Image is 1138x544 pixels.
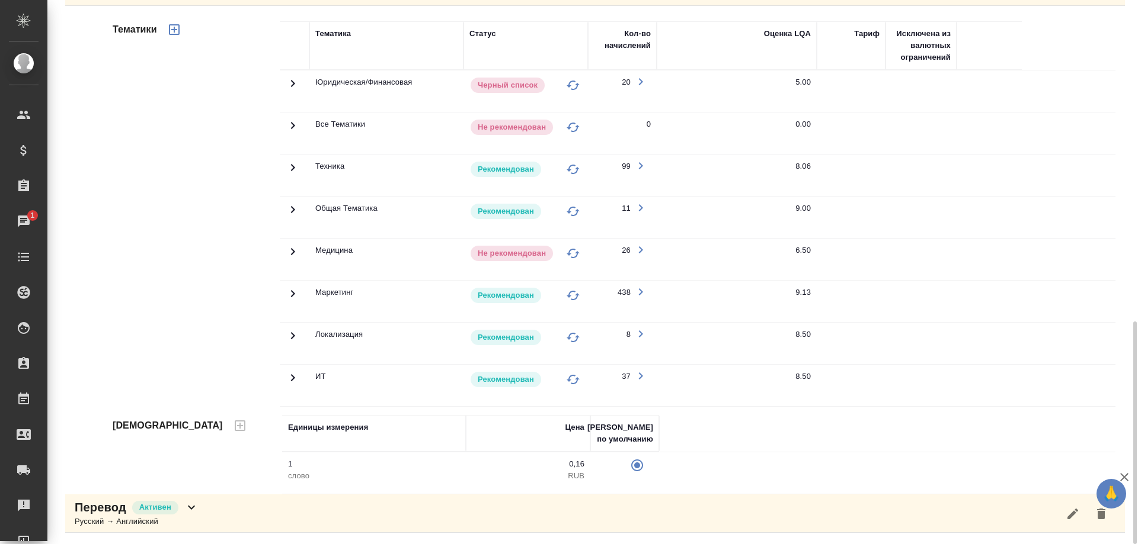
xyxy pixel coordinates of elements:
button: Открыть работы [631,198,651,218]
div: Цена [565,421,584,433]
td: Медицина [309,239,463,280]
span: Toggle Row Expanded [286,210,300,218]
button: Добавить тематику [160,15,188,44]
span: Toggle Row Expanded [286,294,300,302]
div: ПереводАктивенРусский → Английский [65,494,1125,533]
button: Открыть работы [631,324,651,344]
span: Toggle Row Expanded [286,83,300,92]
button: Открыть работы [631,240,651,260]
p: Не рекомендован [478,121,546,133]
button: Открыть работы [631,156,651,176]
span: Toggle Row Expanded [286,125,300,134]
td: 8.06 [657,154,817,196]
button: Изменить статус на "В черном списке" [564,329,582,346]
div: 26 [622,244,631,256]
div: [PERSON_NAME] по умолчанию [587,421,653,445]
div: Кол-во начислений [594,28,651,51]
div: Единицы измерения [288,421,368,433]
button: Изменить статус на "В черном списке" [564,244,582,262]
button: Изменить статус на "В черном списке" [564,287,582,304]
div: 8 [626,329,631,340]
td: Все Тематики [309,112,463,154]
span: Toggle Row Expanded [286,378,300,387]
button: Изменить статус на "В черном списке" [564,160,582,178]
div: Русский → Английский [75,516,199,527]
button: Изменить статус на "В черном списке" [564,118,582,136]
td: Общая Тематика [309,197,463,238]
td: 6.50 [657,239,817,280]
span: 🙏 [1101,481,1121,506]
td: Юридическая/Финансовая [309,70,463,112]
td: 9.13 [657,281,817,322]
span: Toggle Row Expanded [286,336,300,345]
p: Активен [139,501,171,513]
span: Toggle Row Expanded [286,168,300,176]
div: Тариф [854,28,880,40]
td: 8.50 [657,365,817,406]
td: Маркетинг [309,281,463,322]
button: Открыть работы [631,366,651,386]
button: Открыть работы [631,72,651,92]
div: Тематика [315,28,351,40]
div: 438 [618,287,631,298]
td: 9.00 [657,197,817,238]
p: Рекомендован [478,374,534,385]
h4: [DEMOGRAPHIC_DATA] [113,419,223,433]
div: 11 [622,202,631,214]
td: Техника [309,154,463,196]
button: Удалить услугу [1087,500,1115,528]
button: Редактировать услугу [1059,500,1087,528]
button: Изменить статус на "Не рекомендован" [564,76,582,94]
p: 0,16 [472,458,584,470]
p: Черный список [478,79,538,91]
button: Открыть работы [631,282,651,302]
td: Локализация [309,323,463,364]
div: 99 [622,160,631,172]
td: 5.00 [657,70,817,112]
h4: Тематики [113,22,157,37]
td: 0.00 [657,112,817,154]
div: 37 [622,371,631,382]
span: Toggle Row Expanded [286,252,300,260]
p: RUB [472,470,584,482]
button: Изменить статус на "В черном списке" [564,202,582,220]
span: 1 [23,210,41,221]
p: Не рекомендован [478,247,546,259]
p: Рекомендован [478,205,534,217]
p: Рекомендован [478,331,534,343]
button: Изменить статус на "В черном списке" [564,371,582,388]
td: ИТ [309,365,463,406]
a: 1 [3,207,44,236]
p: Рекомендован [478,289,534,301]
td: 8.50 [657,323,817,364]
p: Рекомендован [478,163,534,175]
p: 1 [288,458,460,470]
p: слово [288,470,460,482]
div: Статус [469,28,496,40]
div: 20 [622,76,631,88]
p: Перевод [75,499,126,516]
button: 🙏 [1097,479,1126,508]
div: Исключена из валютных ограничений [891,28,951,63]
div: 0 [647,118,651,130]
div: Оценка LQA [764,28,811,40]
